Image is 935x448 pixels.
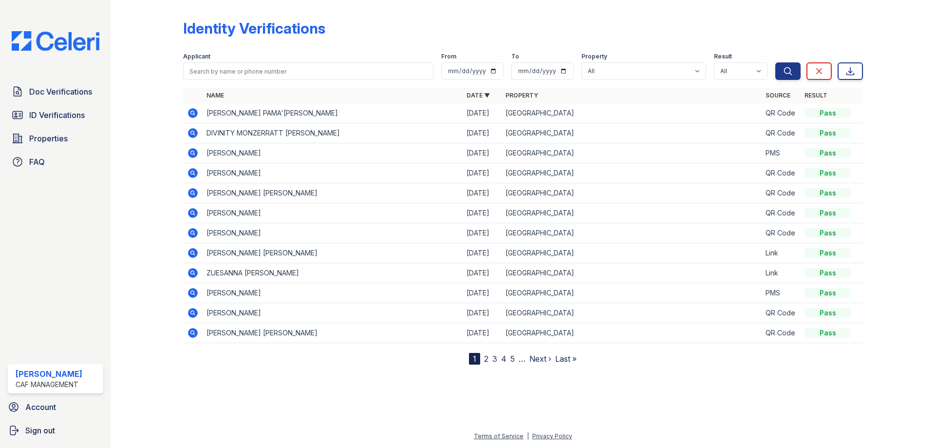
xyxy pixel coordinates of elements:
div: Pass [804,328,851,338]
td: [GEOGRAPHIC_DATA] [502,223,762,243]
td: [GEOGRAPHIC_DATA] [502,183,762,203]
td: Link [762,243,801,263]
a: 4 [501,354,506,364]
td: [GEOGRAPHIC_DATA] [502,143,762,163]
img: CE_Logo_Blue-a8612792a0a2168367f1c8372b55b34899dd931a85d93a1a3d3e32e68fde9ad4.png [4,31,107,51]
div: Pass [804,128,851,138]
td: [PERSON_NAME] [203,143,463,163]
a: FAQ [8,152,103,172]
td: PMS [762,143,801,163]
div: Pass [804,108,851,118]
td: [PERSON_NAME] [PERSON_NAME] [203,243,463,263]
a: Result [804,92,827,99]
a: 2 [484,354,488,364]
span: ID Verifications [29,109,85,121]
div: Identity Verifications [183,19,325,37]
td: [DATE] [463,183,502,203]
label: Applicant [183,53,210,60]
div: | [527,432,529,440]
td: [GEOGRAPHIC_DATA] [502,243,762,263]
td: QR Code [762,103,801,123]
td: [GEOGRAPHIC_DATA] [502,163,762,183]
a: Date ▼ [467,92,490,99]
a: Name [206,92,224,99]
a: Properties [8,129,103,148]
div: Pass [804,228,851,238]
td: QR Code [762,123,801,143]
div: Pass [804,168,851,178]
div: Pass [804,288,851,298]
span: Sign out [25,425,55,436]
label: Result [714,53,732,60]
a: 5 [510,354,515,364]
div: Pass [804,188,851,198]
a: 3 [492,354,497,364]
td: [PERSON_NAME] [203,283,463,303]
td: [DATE] [463,123,502,143]
td: QR Code [762,203,801,223]
div: Pass [804,268,851,278]
label: From [441,53,456,60]
td: [DATE] [463,263,502,283]
div: Pass [804,208,851,218]
td: [DATE] [463,163,502,183]
td: QR Code [762,323,801,343]
div: Pass [804,248,851,258]
span: Properties [29,133,68,144]
td: [DATE] [463,103,502,123]
td: [DATE] [463,323,502,343]
a: Next › [529,354,551,364]
td: [PERSON_NAME] [203,223,463,243]
span: … [519,353,525,365]
label: To [511,53,519,60]
a: Terms of Service [474,432,524,440]
div: CAF Management [16,380,82,390]
td: [PERSON_NAME] PAMA'[PERSON_NAME] [203,103,463,123]
a: Account [4,397,107,417]
td: [DATE] [463,283,502,303]
span: Account [25,401,56,413]
td: [GEOGRAPHIC_DATA] [502,303,762,323]
td: DIVINITY MONZERRATT [PERSON_NAME] [203,123,463,143]
td: QR Code [762,303,801,323]
td: [PERSON_NAME] [PERSON_NAME] [203,183,463,203]
td: [GEOGRAPHIC_DATA] [502,283,762,303]
div: [PERSON_NAME] [16,368,82,380]
a: Doc Verifications [8,82,103,101]
td: [DATE] [463,203,502,223]
a: Sign out [4,421,107,440]
label: Property [581,53,607,60]
td: Link [762,263,801,283]
a: Last » [555,354,577,364]
td: [DATE] [463,243,502,263]
div: Pass [804,148,851,158]
td: QR Code [762,183,801,203]
td: [GEOGRAPHIC_DATA] [502,123,762,143]
div: 1 [469,353,480,365]
input: Search by name or phone number [183,62,433,80]
a: ID Verifications [8,105,103,125]
td: PMS [762,283,801,303]
td: [PERSON_NAME] [203,203,463,223]
td: [GEOGRAPHIC_DATA] [502,203,762,223]
td: [GEOGRAPHIC_DATA] [502,323,762,343]
span: Doc Verifications [29,86,92,97]
td: ZUESANNA [PERSON_NAME] [203,263,463,283]
a: Privacy Policy [532,432,572,440]
td: [GEOGRAPHIC_DATA] [502,103,762,123]
td: [PERSON_NAME] [203,163,463,183]
td: [PERSON_NAME] [203,303,463,323]
td: [DATE] [463,143,502,163]
td: QR Code [762,163,801,183]
td: [PERSON_NAME] [PERSON_NAME] [203,323,463,343]
td: QR Code [762,223,801,243]
span: FAQ [29,156,45,168]
a: Source [766,92,790,99]
td: [GEOGRAPHIC_DATA] [502,263,762,283]
a: Property [505,92,538,99]
div: Pass [804,308,851,318]
td: [DATE] [463,303,502,323]
td: [DATE] [463,223,502,243]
